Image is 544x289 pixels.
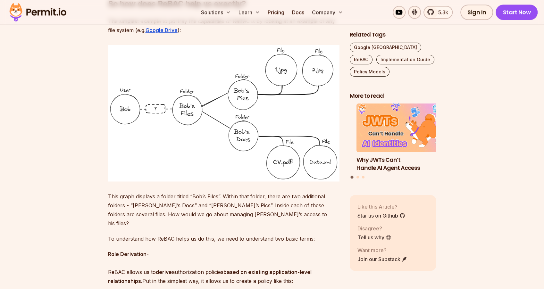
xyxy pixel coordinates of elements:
button: Solutions [198,6,233,19]
a: 5.3k [423,6,453,19]
button: Go to slide 1 [351,176,354,179]
img: ReBAC 1.png [108,45,339,181]
a: Star us on Github [357,212,405,219]
a: Google [GEOGRAPHIC_DATA] [350,43,421,52]
a: Google Drive [146,27,178,33]
a: Tell us why [357,234,391,241]
a: Pricing [265,6,287,19]
a: ReBAC [350,55,372,64]
li: 1 of 3 [356,104,443,172]
strong: derive [156,268,172,275]
button: Go to slide 3 [362,176,364,179]
p: Disagree? [357,225,391,232]
p: Like this Article? [357,203,405,211]
p: Want more? [357,246,407,254]
p: - ReBAC allows us to authorization policies Put in the simplest way, it allows us to create a pol... [108,249,339,285]
img: Permit logo [6,1,69,23]
a: Why JWTs Can’t Handle AI Agent AccessWhy JWTs Can’t Handle AI Agent Access [356,104,443,172]
div: Posts [350,104,436,180]
p: This graph displays a folder titled “Bob’s Files”. Within that folder, there are two additional f... [108,192,339,227]
strong: Role Derivation [108,251,146,257]
a: Implementation Guide [376,55,434,64]
a: Start Now [496,4,538,20]
button: Company [309,6,346,19]
h2: Related Tags [350,31,436,39]
h3: Why JWTs Can’t Handle AI Agent Access [356,156,443,172]
p: The simplest example to portray the capabilities of ReBAC is by looking at an example of any file... [108,17,339,35]
p: To understand how ReBAC helps us do this, we need to understand two basic terms: [108,234,339,243]
a: Policy Models [350,67,389,77]
h2: More to read [350,92,436,100]
img: Why JWTs Can’t Handle AI Agent Access [356,104,443,153]
a: Sign In [460,4,493,20]
span: 5.3k [434,8,448,16]
a: Join our Substack [357,255,407,263]
a: Docs [289,6,307,19]
button: Learn [236,6,263,19]
button: Go to slide 2 [356,176,359,179]
strong: based on existing application-level relationships. [108,268,312,284]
